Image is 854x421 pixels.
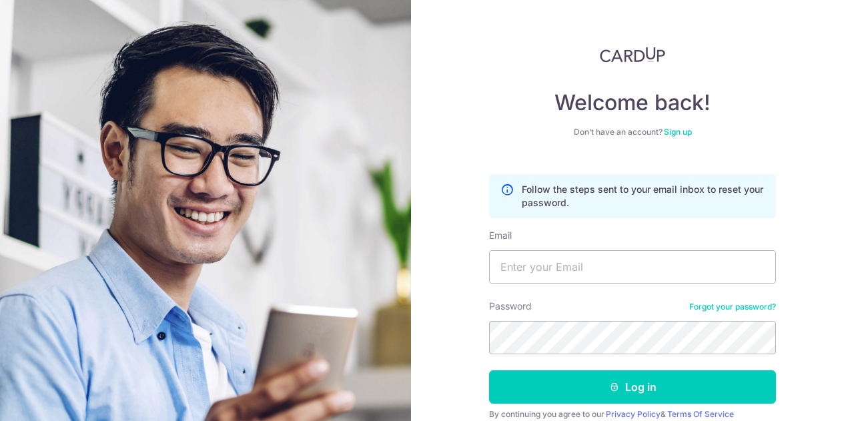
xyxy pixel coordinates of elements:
a: Privacy Policy [606,409,661,419]
div: Don’t have an account? [489,127,776,137]
input: Enter your Email [489,250,776,284]
div: By continuing you agree to our & [489,409,776,420]
a: Terms Of Service [667,409,734,419]
img: CardUp Logo [600,47,665,63]
p: Follow the steps sent to your email inbox to reset your password. [522,183,765,209]
button: Log in [489,370,776,404]
label: Email [489,229,512,242]
a: Forgot your password? [689,302,776,312]
label: Password [489,300,532,313]
h4: Welcome back! [489,89,776,116]
a: Sign up [664,127,692,137]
